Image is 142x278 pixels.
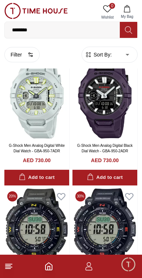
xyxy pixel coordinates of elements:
div: Add to cart [19,173,55,182]
img: G-Shock Men's Digital Grey Dial Watch - PRG-340-1DR [72,188,137,272]
img: G-Shock Men's Digital Grey Dial Watch - PRG-340-3DR [4,188,69,272]
button: Add to cart [72,170,137,185]
div: Chat with us now [7,201,135,231]
span: Chat with us now [32,211,122,221]
button: Sort By: [85,51,112,58]
a: 0Wishlist [98,3,117,21]
div: Home [1,252,69,277]
span: My Bag [118,14,136,19]
h4: AED 730.00 [91,157,119,164]
button: My Bag [117,3,138,21]
em: Minimize [120,7,135,22]
span: Wishlist [98,15,117,20]
h4: AED 730.00 [23,157,51,164]
div: Add to cart [87,173,123,182]
span: 20 % [7,191,17,201]
a: Home [44,262,53,271]
div: Timehousecompany [7,146,135,173]
img: G-Shock Men Analog Digital White Dial Watch - GBA-950-7ADR [4,55,69,138]
img: ... [4,3,68,19]
span: Home [27,269,42,274]
span: 0 [109,3,115,9]
span: Conversation [89,269,122,274]
div: Chat Widget [121,257,137,273]
a: G-Shock Men Analog Digital Black Dial Watch - GBA-950-2ADR [77,144,133,153]
a: G-Shock Men Analog Digital White Dial Watch - GBA-950-7ADR [9,144,64,153]
div: Find your dream watch—experts ready to assist! [7,177,135,192]
button: Add to cart [4,170,69,185]
span: Sort By: [92,51,112,58]
img: Company logo [8,8,22,22]
img: G-Shock Men Analog Digital Black Dial Watch - GBA-950-2ADR [72,55,137,138]
span: 30 % [75,191,86,201]
div: Conversation [70,252,141,277]
button: Filter [4,47,40,62]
